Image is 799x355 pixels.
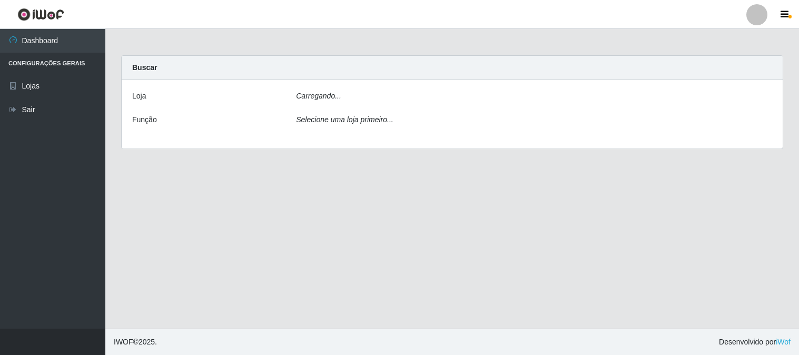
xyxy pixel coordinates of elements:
[132,114,157,125] label: Função
[114,338,133,346] span: IWOF
[719,337,791,348] span: Desenvolvido por
[132,91,146,102] label: Loja
[776,338,791,346] a: iWof
[114,337,157,348] span: © 2025 .
[17,8,64,21] img: CoreUI Logo
[296,115,393,124] i: Selecione uma loja primeiro...
[132,63,157,72] strong: Buscar
[296,92,341,100] i: Carregando...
